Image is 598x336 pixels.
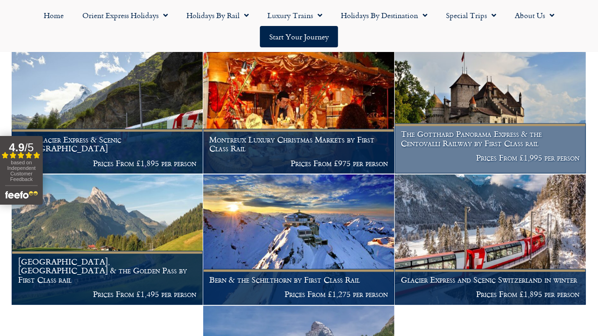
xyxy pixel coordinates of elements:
a: Orient Express Holidays [73,5,177,26]
a: [GEOGRAPHIC_DATA], [GEOGRAPHIC_DATA] & the Golden Pass by First Class rail Prices From £1,495 per... [12,174,203,305]
h1: The Glacier Express & Scenic [GEOGRAPHIC_DATA] [18,135,197,153]
p: Prices From £1,275 per person [210,290,388,299]
p: Prices From £1,895 per person [401,290,579,299]
a: Montreux Luxury Christmas Markets by First Class Rail Prices From £975 per person [203,43,395,174]
h1: [GEOGRAPHIC_DATA], [GEOGRAPHIC_DATA] & the Golden Pass by First Class rail [18,257,197,284]
h1: Glacier Express and Scenic Switzerland in winter [401,275,579,284]
a: The Glacier Express & Scenic [GEOGRAPHIC_DATA] Prices From £1,895 per person [12,43,203,174]
p: Prices From £1,895 per person [18,159,197,168]
a: Luxury Trains [258,5,332,26]
p: Prices From £1,995 per person [401,153,579,162]
a: Home [34,5,73,26]
a: Holidays by Rail [177,5,258,26]
a: Holidays by Destination [332,5,437,26]
a: Start your Journey [260,26,338,47]
a: Special Trips [437,5,505,26]
p: Prices From £1,495 per person [18,290,197,299]
nav: Menu [5,5,593,47]
h1: Montreux Luxury Christmas Markets by First Class Rail [210,135,388,153]
p: Prices From £975 per person [210,159,388,168]
a: The Gotthard Panorama Express & the Centovalli Railway by First Class rail Prices From £1,995 per... [395,43,586,174]
h1: The Gotthard Panorama Express & the Centovalli Railway by First Class rail [401,129,579,148]
a: About Us [505,5,564,26]
img: Chateau de Chillon Montreux [395,43,586,174]
a: Bern & the Schilthorn by First Class Rail Prices From £1,275 per person [203,174,395,305]
a: Glacier Express and Scenic Switzerland in winter Prices From £1,895 per person [395,174,586,305]
h1: Bern & the Schilthorn by First Class Rail [210,275,388,284]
